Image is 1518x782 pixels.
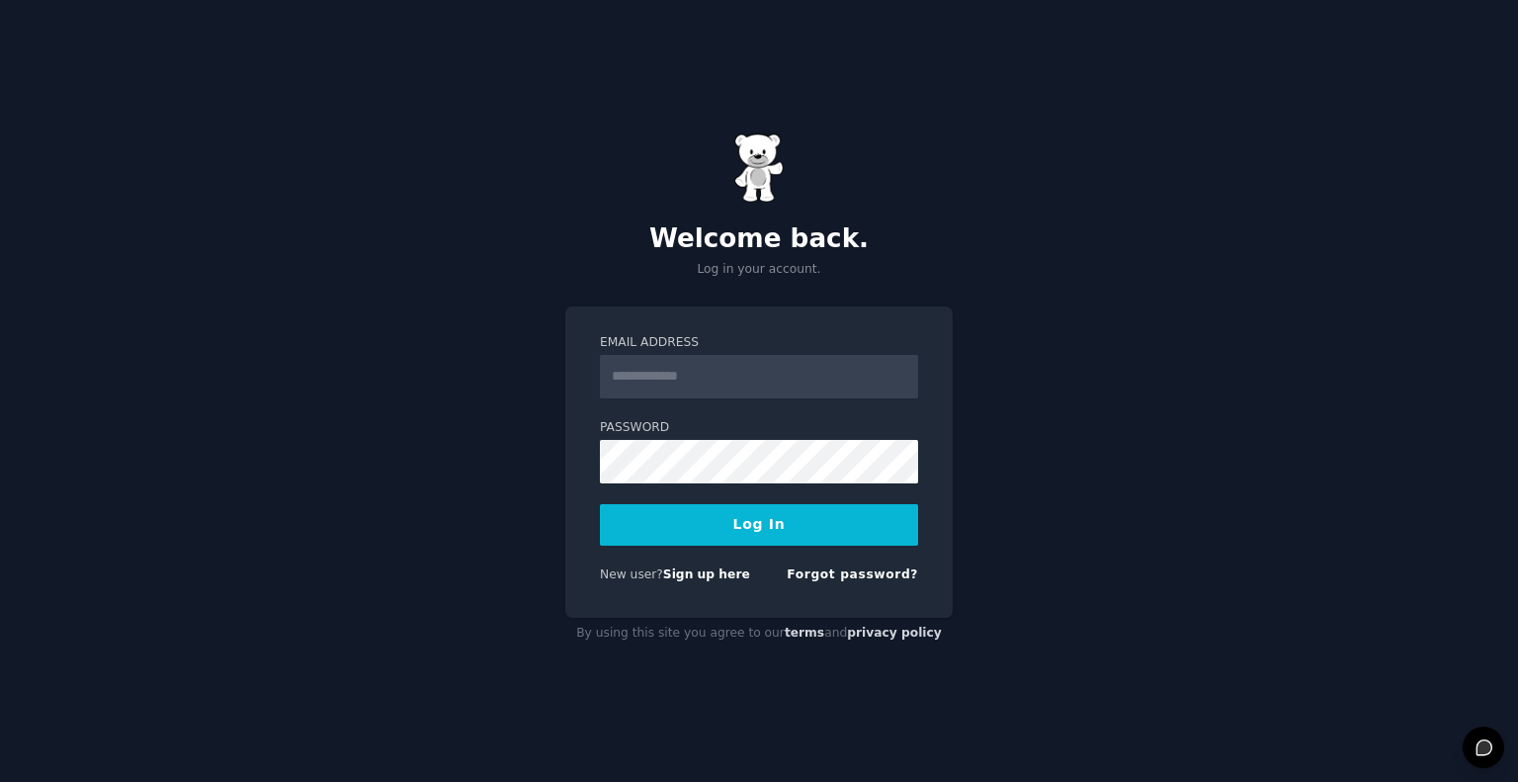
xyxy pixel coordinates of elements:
label: Password [600,419,918,437]
p: Log in your account. [565,261,953,279]
img: Gummy Bear [734,133,784,203]
a: privacy policy [847,626,942,640]
a: Sign up here [663,567,750,581]
a: Forgot password? [787,567,918,581]
span: New user? [600,567,663,581]
div: By using this site you agree to our and [565,618,953,650]
a: terms [785,626,824,640]
h2: Welcome back. [565,223,953,255]
label: Email Address [600,334,918,352]
button: Log In [600,504,918,546]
